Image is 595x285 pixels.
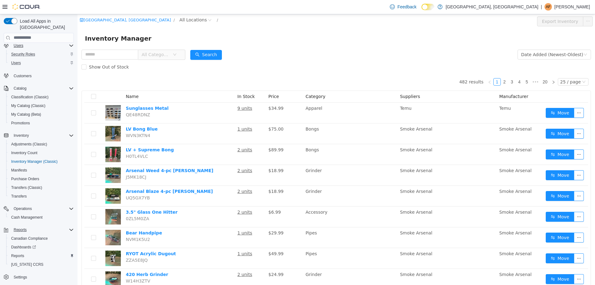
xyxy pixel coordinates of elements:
[468,218,497,228] button: icon: swapMove
[422,195,454,200] span: Smoke Arsenal
[496,94,506,104] button: icon: ellipsis
[11,72,34,80] a: Customers
[9,243,38,251] a: Dashboards
[95,38,99,43] i: icon: down
[541,3,542,11] p: |
[9,59,74,67] span: Users
[9,140,50,148] a: Adjustments (Classic)
[474,66,478,70] i: icon: right
[191,237,206,242] span: $49.99
[468,260,497,270] button: icon: swapMove
[444,36,506,45] div: Date Added (Newest-Oldest)
[48,237,99,242] a: RYOT Acrylic Dugout
[160,237,175,242] u: 1 units
[416,64,423,71] a: 1
[423,64,431,71] li: 2
[1,273,76,282] button: Settings
[416,64,423,71] li: 1
[9,102,48,109] a: My Catalog (Classic)
[9,149,40,157] a: Inventory Count
[11,253,24,258] span: Reports
[11,273,74,281] span: Settings
[11,60,21,65] span: Users
[323,216,355,221] span: Smoke Arsenal
[506,38,510,43] i: icon: down
[28,112,43,127] img: LV Bong Blue hero shot
[453,64,463,71] span: •••
[48,202,72,207] span: 0ZL5M0ZA
[2,4,6,8] i: icon: shop
[226,192,320,213] td: Accessory
[323,91,334,96] span: Temu
[6,110,76,119] button: My Catalog (Beta)
[14,73,32,78] span: Customers
[6,260,76,269] button: [US_STATE] CCRS
[9,140,74,148] span: Adjustments (Classic)
[408,64,416,71] li: Previous Page
[48,119,73,124] span: WVN3KTN4
[446,64,453,71] li: 5
[9,175,74,183] span: Purchase Orders
[6,101,76,110] button: My Catalog (Classic)
[472,64,480,71] li: Next Page
[191,195,203,200] span: $6.99
[6,149,76,157] button: Inventory Count
[14,43,23,48] span: Users
[431,64,438,71] a: 3
[191,80,201,85] span: Price
[11,159,58,164] span: Inventory Manager (Classic)
[28,257,43,273] img: 420 Herb Grinder hero shot
[505,66,508,70] i: icon: down
[191,216,206,221] span: $29.99
[9,59,23,67] a: Users
[48,91,91,96] a: Sunglasses Metal
[323,258,355,263] span: Smoke Arsenal
[14,86,26,91] span: Catalog
[323,237,355,242] span: Smoke Arsenal
[496,239,506,249] button: icon: ellipsis
[468,177,497,187] button: icon: swapMove
[9,184,74,191] span: Transfers (Classic)
[14,227,27,232] span: Reports
[11,226,74,234] span: Reports
[9,102,74,109] span: My Catalog (Classic)
[6,119,76,127] button: Promotions
[323,154,355,159] span: Smoke Arsenal
[28,216,43,231] img: Bear Handpipe hero shot
[191,154,206,159] span: $18.99
[11,95,49,100] span: Classification (Classic)
[48,160,69,165] span: J5MK18CJ
[9,111,44,118] a: My Catalog (Beta)
[11,42,74,49] span: Users
[48,264,73,269] span: W14H3ZTV
[226,88,320,109] td: Apparel
[228,80,248,85] span: Category
[28,153,43,169] img: Arsenal Weed 4-pc Grinder hero shot
[6,50,76,59] button: Security Roles
[6,234,76,243] button: Canadian Compliance
[1,204,76,213] button: Operations
[226,109,320,130] td: Bongs
[439,64,445,71] a: 4
[9,214,74,221] span: Cash Management
[9,243,74,251] span: Dashboards
[64,37,92,43] span: All Categories
[323,175,355,180] span: Smoke Arsenal
[9,50,54,55] span: Show Out of Stock
[1,225,76,234] button: Reports
[483,64,503,71] div: 25 / page
[422,175,454,180] span: Smoke Arsenal
[1,131,76,140] button: Inventory
[422,80,451,85] span: Manufacturer
[11,274,29,281] a: Settings
[9,184,45,191] a: Transfers (Classic)
[468,239,497,249] button: icon: swapMove
[463,64,472,71] li: 20
[11,72,74,79] span: Customers
[9,167,74,174] span: Manifests
[6,192,76,201] button: Transfers
[160,258,175,263] u: 2 units
[226,171,320,192] td: Grinder
[397,4,416,10] span: Feedback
